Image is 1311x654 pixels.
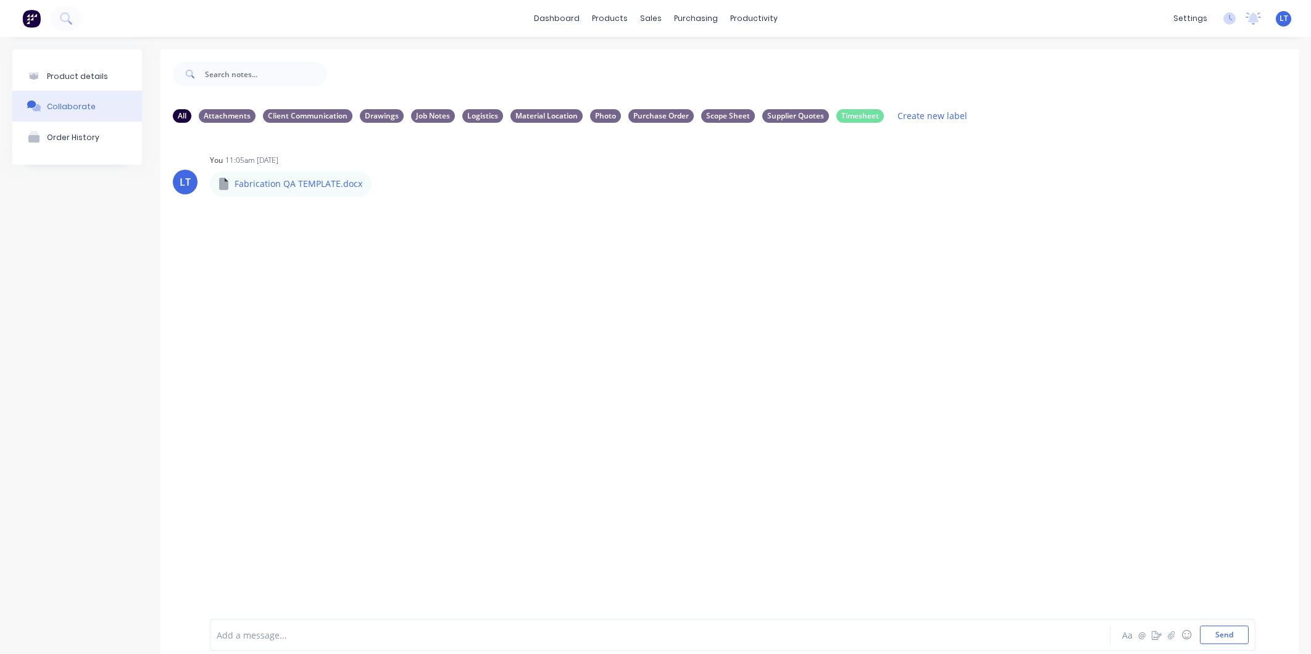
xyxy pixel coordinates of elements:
div: Order History [47,133,99,142]
div: You [210,155,223,166]
button: Order History [12,122,142,152]
button: ☺ [1179,627,1194,642]
button: Collaborate [12,91,142,122]
iframe: Intercom live chat [1269,612,1299,642]
button: Create new label [891,107,974,124]
div: 11:05am [DATE] [225,155,278,166]
div: Attachments [199,109,256,123]
a: dashboard [528,9,586,28]
div: Timesheet [836,109,884,123]
div: settings [1167,9,1213,28]
div: sales [634,9,668,28]
button: Aa [1120,627,1134,642]
div: purchasing [668,9,724,28]
span: LT [1280,13,1288,24]
div: Client Communication [263,109,352,123]
div: Supplier Quotes [762,109,829,123]
div: Job Notes [411,109,455,123]
p: Fabrication QA TEMPLATE.docx [235,178,362,190]
div: productivity [724,9,784,28]
div: Logistics [462,109,503,123]
button: Send [1200,626,1249,644]
div: Collaborate [47,102,96,111]
div: Drawings [360,109,404,123]
div: Material Location [510,109,583,123]
div: products [586,9,634,28]
img: Factory [22,9,41,28]
div: Product details [47,72,108,81]
div: All [173,109,191,123]
button: Product details [12,62,142,91]
button: @ [1134,627,1149,642]
div: LT [180,175,191,189]
div: Purchase Order [628,109,694,123]
div: Scope Sheet [701,109,755,123]
div: Photo [590,109,621,123]
input: Search notes... [205,62,327,86]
